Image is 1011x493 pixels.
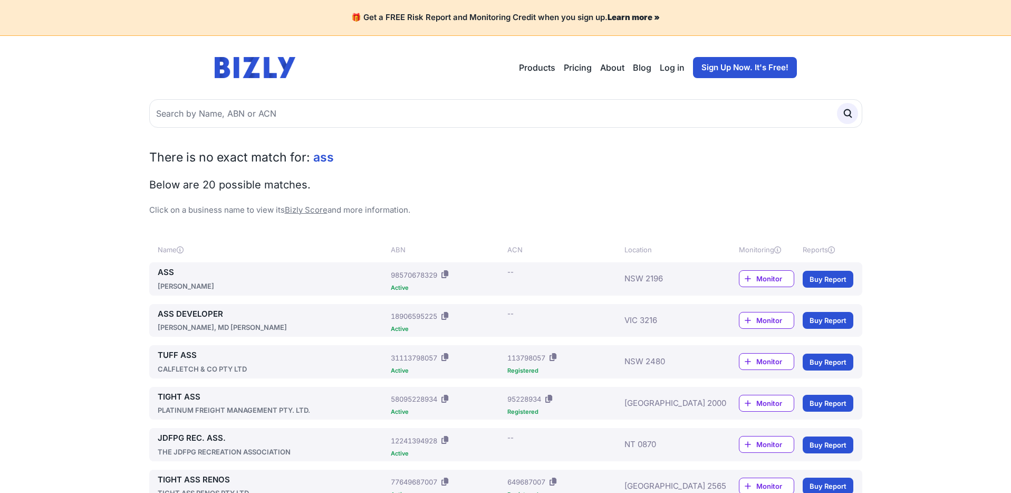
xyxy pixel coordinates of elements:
[624,349,708,374] div: NSW 2480
[391,326,503,332] div: Active
[149,150,310,165] span: There is no exact match for:
[803,437,853,453] a: Buy Report
[507,308,514,319] div: --
[739,244,794,255] div: Monitoring
[158,474,387,486] a: TIGHT ASS RENOS
[739,436,794,453] a: Monitor
[660,61,685,74] a: Log in
[739,270,794,287] a: Monitor
[158,432,387,444] a: JDFPG REC. ASS.
[391,244,503,255] div: ABN
[391,311,437,321] div: 18906595225
[391,477,437,487] div: 77649687007
[507,477,545,487] div: 649687007
[519,61,555,74] button: Products
[391,285,503,291] div: Active
[803,244,853,255] div: Reports
[13,13,998,23] h4: 🎁 Get a FREE Risk Report and Monitoring Credit when you sign up.
[803,395,853,412] a: Buy Report
[507,394,541,404] div: 95228934
[391,353,437,363] div: 31113798057
[158,405,387,415] div: PLATINUM FREIGHT MANAGEMENT PTY. LTD.
[507,368,620,374] div: Registered
[158,267,387,279] a: ASS
[158,308,387,320] a: ASS DEVELOPER
[391,435,437,446] div: 12241394928
[624,391,708,416] div: [GEOGRAPHIC_DATA] 2000
[756,356,794,367] span: Monitor
[158,349,387,362] a: TUFF ASS
[507,432,514,443] div: --
[313,150,334,165] span: ass
[564,61,592,74] a: Pricing
[803,354,853,371] a: Buy Report
[803,312,853,329] a: Buy Report
[507,244,620,255] div: ACN
[285,205,328,215] a: Bizly Score
[507,267,514,277] div: --
[756,398,794,409] span: Monitor
[624,244,708,255] div: Location
[624,267,708,291] div: NSW 2196
[158,244,387,255] div: Name
[739,395,794,412] a: Monitor
[391,409,503,415] div: Active
[158,281,387,291] div: [PERSON_NAME]
[803,271,853,288] a: Buy Report
[507,409,620,415] div: Registered
[507,353,545,363] div: 113798057
[391,270,437,280] div: 98570678329
[149,204,862,216] p: Click on a business name to view its and more information.
[158,364,387,374] div: CALFLETCH & CO PTY LTD
[149,178,311,191] span: Below are 20 possible matches.
[600,61,624,74] a: About
[633,61,651,74] a: Blog
[756,481,794,491] span: Monitor
[158,391,387,403] a: TIGHT ASS
[149,99,862,128] input: Search by Name, ABN or ACN
[158,322,387,333] div: [PERSON_NAME], MD [PERSON_NAME]
[756,273,794,284] span: Monitor
[391,451,503,457] div: Active
[391,368,503,374] div: Active
[391,394,437,404] div: 58095228934
[624,308,708,333] div: VIC 3216
[739,312,794,329] a: Monitor
[693,57,797,78] a: Sign Up Now. It's Free!
[608,12,660,22] a: Learn more »
[739,353,794,370] a: Monitor
[158,447,387,457] div: THE JDFPG RECREATION ASSOCIATION
[756,439,794,450] span: Monitor
[756,315,794,326] span: Monitor
[624,432,708,457] div: NT 0870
